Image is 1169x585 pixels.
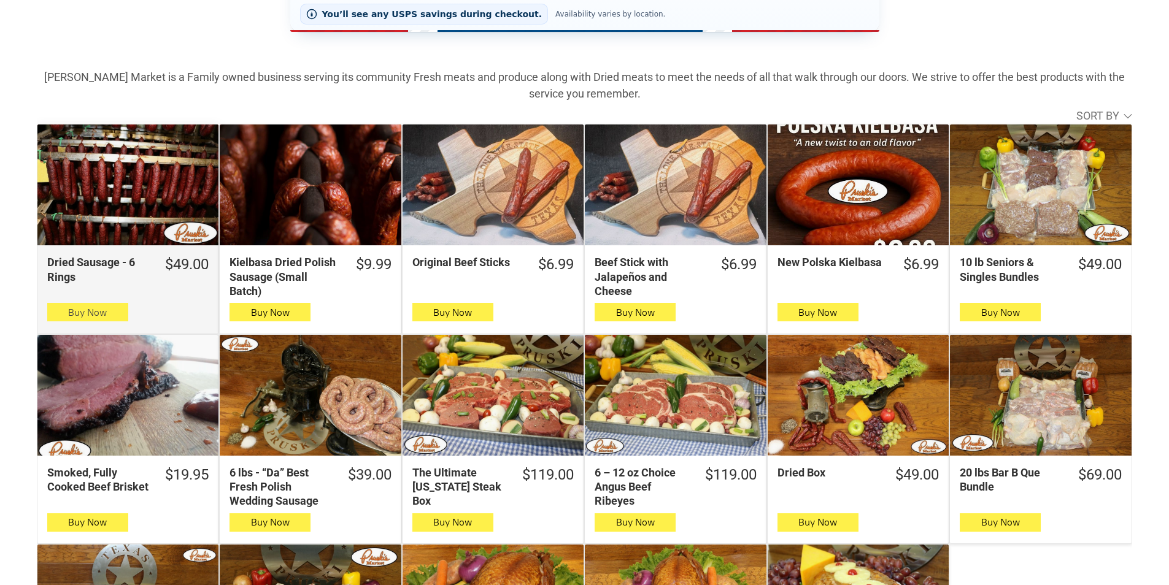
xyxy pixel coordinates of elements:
[960,513,1041,532] button: Buy Now
[47,465,149,494] div: Smoked, Fully Cooked Beef Brisket
[37,255,218,284] a: $49.00Dried Sausage - 6 Rings
[777,303,858,321] button: Buy Now
[981,516,1020,528] span: Buy Now
[230,513,311,532] button: Buy Now
[433,307,472,318] span: Buy Now
[950,124,1131,245] a: 10 lb Seniors &amp; Singles Bundles
[1078,465,1122,484] div: $69.00
[230,255,339,298] div: Kielbasa Dried Polish Sausage (Small Batch)
[903,255,939,274] div: $6.99
[553,10,668,18] span: Availability varies by location.
[220,465,401,508] a: $39.006 lbs - “Da” Best Fresh Polish Wedding Sausage
[950,255,1131,284] a: $49.0010 lb Seniors & Singles Bundles
[777,255,887,269] div: New Polska Kielbasa
[595,465,689,508] div: 6 – 12 oz Choice Angus Beef Ribeyes
[322,9,542,19] span: You’ll see any USPS savings during checkout.
[585,124,766,245] a: Beef Stick with Jalapeños and Cheese
[585,335,766,456] a: 6 – 12 oz Choice Angus Beef Ribeyes
[721,255,757,274] div: $6.99
[68,516,107,528] span: Buy Now
[165,255,209,274] div: $49.00
[777,513,858,532] button: Buy Now
[251,307,290,318] span: Buy Now
[768,124,949,245] a: New Polska Kielbasa
[356,255,392,274] div: $9.99
[44,71,1125,100] strong: [PERSON_NAME] Market is a Family owned business serving its community Fresh meats and produce alo...
[768,335,949,456] a: Dried Box
[403,335,584,456] a: The Ultimate Texas Steak Box
[412,465,506,508] div: The Ultimate [US_STATE] Steak Box
[595,255,704,298] div: Beef Stick with Jalapeños and Cheese
[348,465,392,484] div: $39.00
[595,513,676,532] button: Buy Now
[47,513,128,532] button: Buy Now
[616,516,655,528] span: Buy Now
[585,465,766,508] a: $119.006 – 12 oz Choice Angus Beef Ribeyes
[895,465,939,484] div: $49.00
[37,465,218,494] a: $19.95Smoked, Fully Cooked Beef Brisket
[960,303,1041,321] button: Buy Now
[220,124,401,245] a: Kielbasa Dried Polish Sausage (Small Batch)
[37,335,218,456] a: Smoked, Fully Cooked Beef Brisket
[798,516,837,528] span: Buy Now
[960,465,1062,494] div: 20 lbs Bar B Que Bundle
[412,255,522,269] div: Original Beef Sticks
[705,465,757,484] div: $119.00
[47,255,149,284] div: Dried Sausage - 6 Rings
[220,335,401,456] a: 6 lbs - “Da” Best Fresh Polish Wedding Sausage
[403,124,584,245] a: Original Beef Sticks
[768,255,949,274] a: $6.99New Polska Kielbasa
[1078,255,1122,274] div: $49.00
[230,465,331,508] div: 6 lbs - “Da” Best Fresh Polish Wedding Sausage
[960,255,1062,284] div: 10 lb Seniors & Singles Bundles
[412,513,493,532] button: Buy Now
[433,516,472,528] span: Buy Now
[403,465,584,508] a: $119.00The Ultimate [US_STATE] Steak Box
[981,307,1020,318] span: Buy Now
[230,303,311,321] button: Buy Now
[220,255,401,298] a: $9.99Kielbasa Dried Polish Sausage (Small Batch)
[68,307,107,318] span: Buy Now
[777,465,879,480] div: Dried Box
[538,255,574,274] div: $6.99
[522,465,574,484] div: $119.00
[950,335,1131,456] a: 20 lbs Bar B Que Bundle
[595,303,676,321] button: Buy Now
[37,124,218,245] a: Dried Sausage - 6 Rings
[768,465,949,484] a: $49.00Dried Box
[47,303,128,321] button: Buy Now
[251,516,290,528] span: Buy Now
[165,465,209,484] div: $19.95
[412,303,493,321] button: Buy Now
[403,255,584,274] a: $6.99Original Beef Sticks
[616,307,655,318] span: Buy Now
[950,465,1131,494] a: $69.0020 lbs Bar B Que Bundle
[585,255,766,298] a: $6.99Beef Stick with Jalapeños and Cheese
[798,307,837,318] span: Buy Now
